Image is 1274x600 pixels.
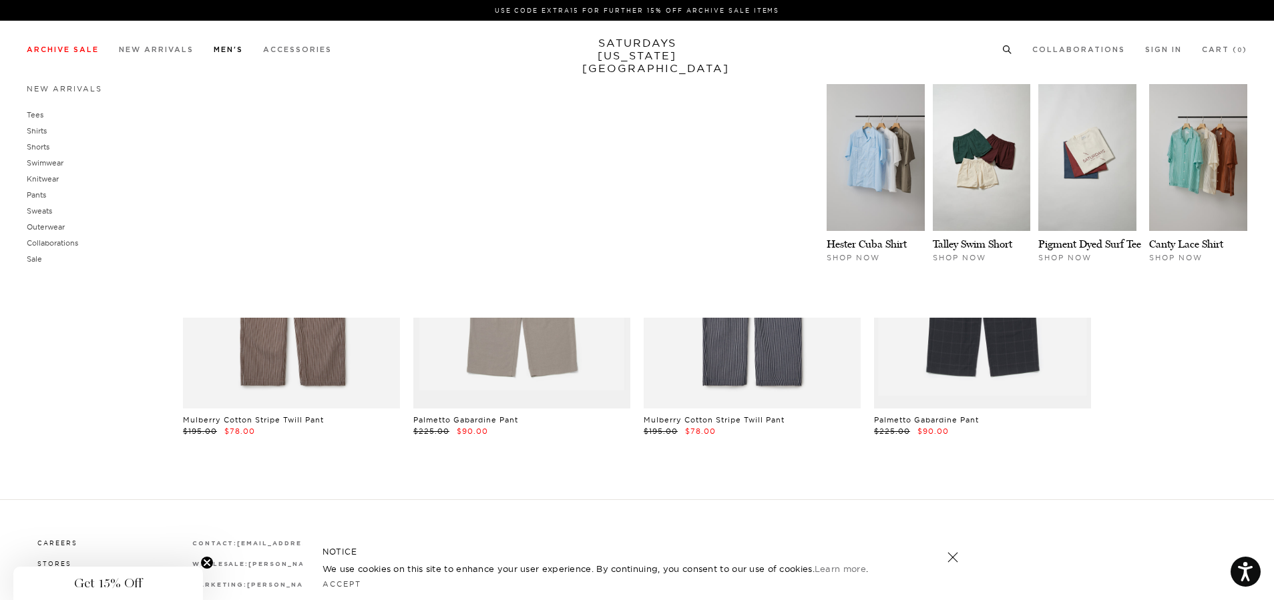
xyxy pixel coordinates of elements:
h5: NOTICE [323,546,951,558]
a: Shorts [27,142,49,152]
a: SATURDAYS[US_STATE][GEOGRAPHIC_DATA] [582,37,692,75]
span: $225.00 [413,426,449,436]
a: Pants [27,190,46,200]
a: [PERSON_NAME][EMAIL_ADDRESS][DOMAIN_NAME] [248,560,471,567]
strong: [EMAIL_ADDRESS][DOMAIN_NAME] [237,541,387,547]
strong: [PERSON_NAME][EMAIL_ADDRESS][DOMAIN_NAME] [248,561,471,567]
a: Tees [27,110,43,119]
a: Collaborations [27,238,78,248]
a: Talley Swim Short [933,238,1012,250]
div: Get 15% OffClose teaser [13,567,203,600]
a: Men's [214,46,243,53]
button: Close teaser [200,556,214,569]
span: Get 15% Off [74,575,142,591]
a: Mulberry Cotton Stripe Twill Pant [183,415,324,424]
a: Canty Lace Shirt [1149,238,1223,250]
a: Mulberry Cotton Stripe Twill Pant [644,415,785,424]
strong: [PERSON_NAME][EMAIL_ADDRESS][DOMAIN_NAME] [247,582,469,588]
p: Use Code EXTRA15 for Further 15% Off Archive Sale Items [32,5,1242,15]
strong: contact: [192,541,238,547]
a: [PERSON_NAME][EMAIL_ADDRESS][DOMAIN_NAME] [247,581,469,588]
p: We use cookies on this site to enhance your user experience. By continuing, you consent to our us... [323,562,904,575]
span: $195.00 [644,426,678,436]
a: Careers [37,539,77,547]
a: Sign In [1145,46,1182,53]
span: $78.00 [224,426,255,436]
span: $225.00 [874,426,910,436]
strong: marketing: [192,582,248,588]
a: New Arrivals [119,46,194,53]
a: Accessories [263,46,332,53]
a: New Arrivals [27,84,102,93]
small: 0 [1237,47,1243,53]
a: Swimwear [27,158,63,168]
a: Shirts [27,126,47,135]
a: Cart (0) [1202,46,1247,53]
a: Hester Cuba Shirt [827,238,907,250]
a: Archive Sale [27,46,99,53]
a: Sale [27,254,42,264]
strong: wholesale: [192,561,249,567]
a: Outerwear [27,222,65,232]
a: Collaborations [1032,46,1125,53]
a: Sweats [27,206,52,216]
span: $90.00 [457,426,488,436]
a: Palmetto Gabardine Pant [413,415,518,424]
span: $90.00 [917,426,949,436]
a: Pigment Dyed Surf Tee [1038,238,1141,250]
a: Palmetto Gabardine Pant [874,415,979,424]
a: Stores [37,560,71,567]
a: Knitwear [27,174,59,184]
a: Learn more [815,563,866,574]
span: $195.00 [183,426,217,436]
span: $78.00 [685,426,716,436]
a: [EMAIL_ADDRESS][DOMAIN_NAME] [237,539,387,547]
a: Accept [323,579,361,589]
